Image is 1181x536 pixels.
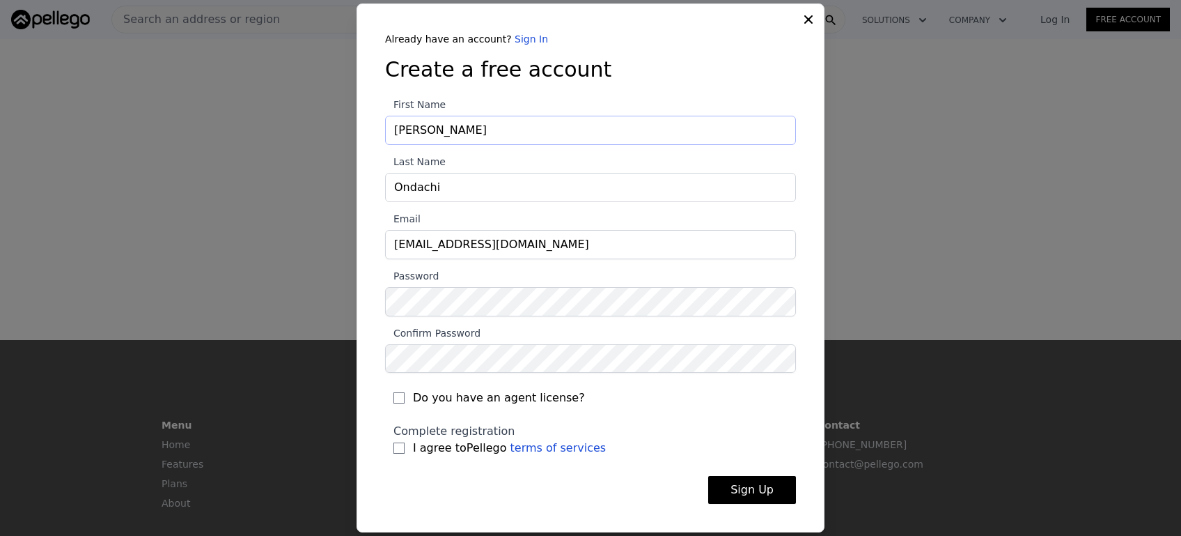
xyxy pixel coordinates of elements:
[385,156,446,167] span: Last Name
[385,213,421,224] span: Email
[708,476,796,504] button: Sign Up
[393,443,405,454] input: I agree toPellego terms of services
[385,270,439,282] span: Password
[515,33,548,45] a: Sign In
[385,287,796,316] input: Password
[385,173,796,202] input: Last Name
[510,441,607,454] a: terms of services
[385,116,796,145] input: First Name
[385,344,796,374] input: Confirm Password
[385,57,796,82] h3: Create a free account
[385,230,796,259] input: Email
[413,440,606,457] span: I agree to Pellego
[393,392,405,404] input: Do you have an agent license?
[413,390,585,406] span: Do you have an agent license?
[385,99,446,110] span: First Name
[393,424,515,438] span: Complete registration
[385,32,796,46] div: Already have an account?
[385,328,480,339] span: Confirm Password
